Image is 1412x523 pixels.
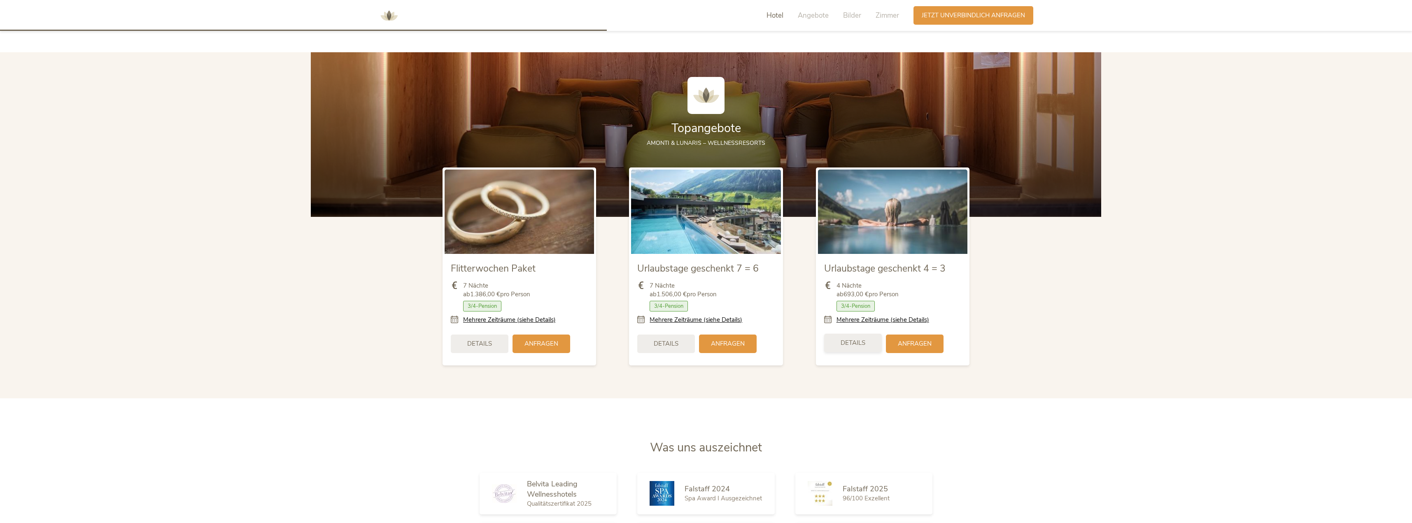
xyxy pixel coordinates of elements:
span: Zimmer [876,11,899,20]
a: AMONTI & LUNARIS Wellnessresort [377,12,401,18]
span: Details [467,339,492,348]
span: 3/4-Pension [650,301,688,311]
span: Topangebote [671,120,741,136]
span: Flitterwochen Paket [451,262,536,275]
span: 3/4-Pension [463,301,501,311]
span: 3/4-Pension [836,301,875,311]
a: Mehrere Zeiträume (siehe Details) [836,316,929,324]
span: Falstaff 2024 [685,484,730,494]
a: Mehrere Zeiträume (siehe Details) [650,316,742,324]
span: Details [654,339,678,348]
span: Details [841,339,865,347]
img: Falstaff 2025 [808,481,832,506]
span: Angebote [798,11,829,20]
span: 4 Nächte ab pro Person [836,281,899,299]
img: Belvita Leading Wellnesshotels [492,484,517,503]
span: Was uns auszeichnet [650,439,762,456]
span: Spa Award I Ausgezeichnet [685,494,762,502]
span: Bilder [843,11,861,20]
img: Flitterwochen Paket [445,170,594,253]
span: 7 Nächte ab pro Person [650,281,717,299]
img: Urlaubstage geschenkt 7 = 6 [631,170,781,253]
span: Anfragen [524,339,558,348]
b: 1.386,00 € [470,290,500,298]
span: 96/100 Exzellent [843,494,890,502]
b: 1.506,00 € [657,290,687,298]
span: Anfragen [711,339,745,348]
span: AMONTI & LUNARIS – Wellnessresorts [647,139,765,147]
span: Urlaubstage geschenkt 4 = 3 [824,262,946,275]
img: Falstaff 2024 [650,481,674,506]
span: Qualitätszertifikat 2025 [527,500,592,508]
span: Jetzt unverbindlich anfragen [922,11,1025,20]
span: 7 Nächte ab pro Person [463,281,530,299]
img: AMONTI & LUNARIS Wellnessresort [377,3,401,28]
span: Falstaff 2025 [843,484,888,494]
span: Belvita Leading Wellnesshotels [527,479,578,499]
span: Urlaubstage geschenkt 7 = 6 [637,262,759,275]
img: AMONTI & LUNARIS Wellnessresort [687,77,725,114]
a: Mehrere Zeiträume (siehe Details) [463,316,556,324]
img: Urlaubstage geschenkt 4 = 3 [818,170,967,253]
span: Anfragen [898,339,932,348]
span: Hotel [767,11,783,20]
b: 693,00 € [843,290,869,298]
